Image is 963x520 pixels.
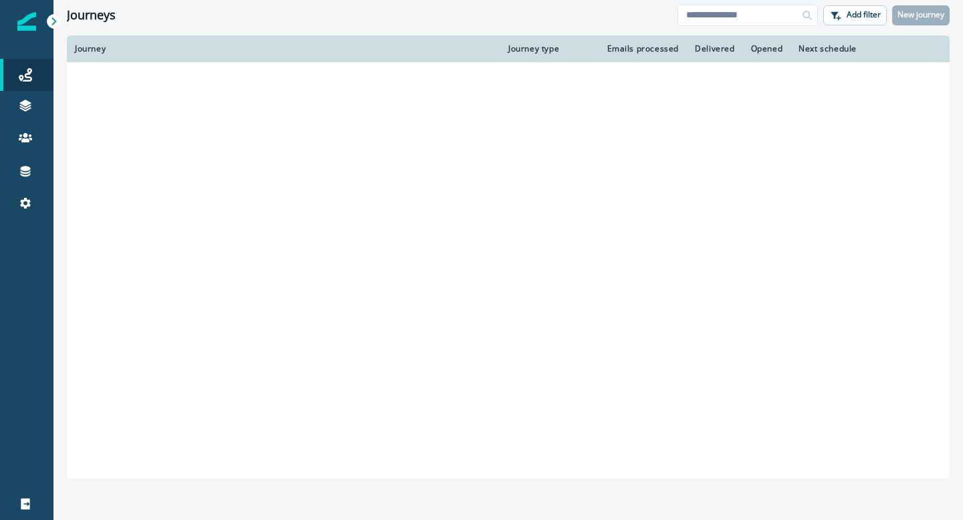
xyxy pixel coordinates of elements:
div: Next schedule [798,43,909,54]
div: Journey [75,43,492,54]
h1: Journeys [67,8,116,23]
div: Opened [751,43,783,54]
button: New journey [892,5,950,25]
button: Add filter [823,5,887,25]
p: Add filter [847,10,881,19]
div: Journey type [508,43,588,54]
div: Delivered [695,43,734,54]
p: New journey [897,10,944,19]
img: Inflection [17,12,36,31]
div: Emails processed [604,43,679,54]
